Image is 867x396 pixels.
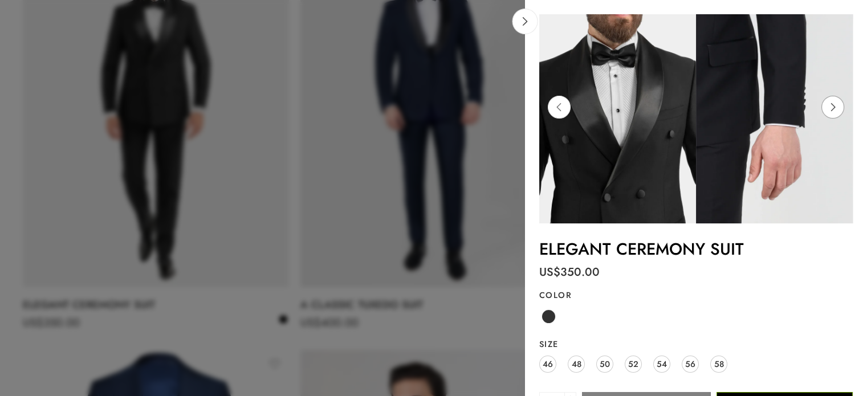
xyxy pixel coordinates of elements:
span: 50 [600,356,610,371]
span: 52 [628,356,638,371]
a: 56 [682,356,699,373]
span: 56 [685,356,695,371]
bdi: 350.00 [539,264,600,280]
span: 54 [657,356,667,371]
a: 48 [568,356,585,373]
a: 46 [539,356,556,373]
a: 58 [710,356,727,373]
span: 58 [714,356,724,371]
a: 54 [653,356,670,373]
span: 46 [543,356,553,371]
a: 50 [596,356,613,373]
span: US$ [539,264,560,280]
label: Color [539,289,853,301]
span: 48 [572,356,581,371]
label: Size [539,338,853,350]
a: 52 [625,356,642,373]
a: ELEGANT CEREMONY SUIT [539,237,744,261]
